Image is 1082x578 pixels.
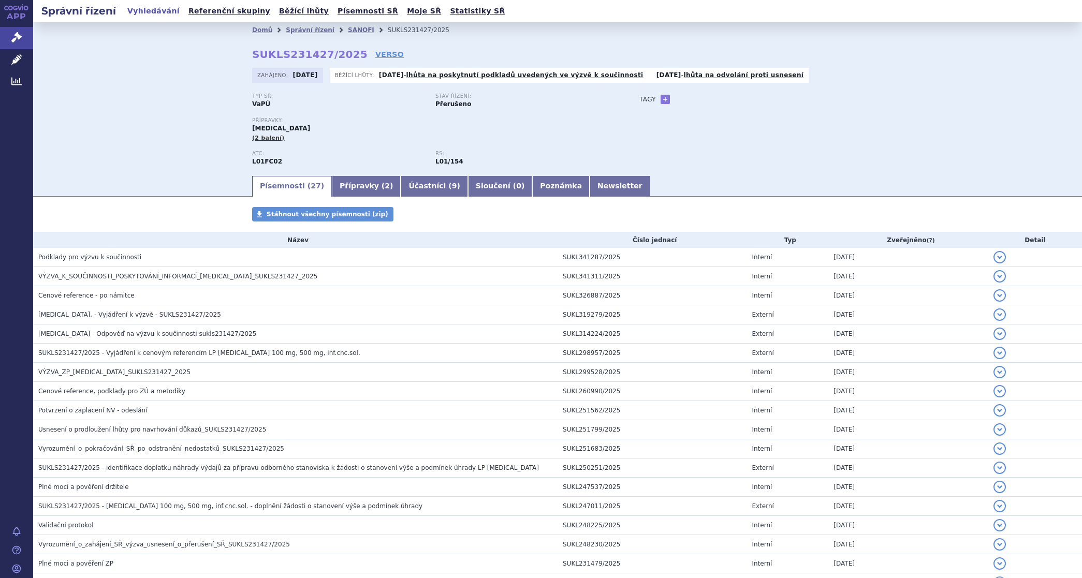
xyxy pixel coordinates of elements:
p: Typ SŘ: [252,93,425,99]
button: detail [993,557,1006,570]
span: Interní [752,407,772,414]
a: SANOFI [348,26,374,34]
span: Plné moci a pověření držitele [38,483,129,491]
td: [DATE] [828,554,988,573]
span: VÝZVA_ZP_SARCLISA_SUKLS231427_2025 [38,368,191,376]
td: SUKL341311/2025 [558,267,747,286]
p: - [656,71,804,79]
span: Plné moci a pověření ZP [38,560,113,567]
td: [DATE] [828,344,988,363]
a: Běžící lhůty [276,4,332,18]
span: SARCLISA, - Vyjádření k výzvě - SUKLS231427/2025 [38,311,221,318]
li: SUKLS231427/2025 [388,22,463,38]
td: [DATE] [828,267,988,286]
button: detail [993,423,1006,436]
button: detail [993,251,1006,263]
p: RS: [435,151,608,157]
span: Vyrozumění_o_pokračování_SŘ_po_odstranění_nedostatků_SUKLS231427/2025 [38,445,284,452]
span: Interní [752,254,772,261]
abbr: (?) [927,237,935,244]
span: Validační protokol [38,522,94,529]
span: Interní [752,445,772,452]
span: SUKLS231427/2025 - SARCLISA 100 mg, 500 mg, inf.cnc.sol. - doplnění žádosti o stanovení výše a po... [38,502,422,510]
td: SUKL247011/2025 [558,497,747,516]
strong: [DATE] [379,71,404,79]
span: Interní [752,560,772,567]
td: SUKL319279/2025 [558,305,747,324]
span: Zahájeno: [257,71,290,79]
span: Interní [752,483,772,491]
button: detail [993,500,1006,512]
a: Newsletter [590,176,650,197]
td: SUKL299528/2025 [558,363,747,382]
span: Externí [752,502,773,510]
span: Stáhnout všechny písemnosti (zip) [267,211,388,218]
a: lhůta na odvolání proti usnesení [683,71,803,79]
td: SUKL298957/2025 [558,344,747,363]
span: 27 [311,182,320,190]
strong: SUKLS231427/2025 [252,48,368,61]
th: Detail [988,232,1082,248]
span: [MEDICAL_DATA] [252,125,310,132]
th: Název [33,232,558,248]
strong: VaPÚ [252,100,270,108]
span: SUKLS231427/2025 - Vyjádření k cenovým referencím LP SARCLISA 100 mg, 500 mg, inf.cnc.sol. [38,349,360,357]
a: Správní řízení [286,26,334,34]
td: SUKL260990/2025 [558,382,747,401]
td: [DATE] [828,363,988,382]
span: 9 [452,182,457,190]
td: [DATE] [828,458,988,478]
strong: [DATE] [293,71,318,79]
td: SUKL251683/2025 [558,439,747,458]
td: [DATE] [828,439,988,458]
td: SUKL248230/2025 [558,535,747,554]
td: SUKL326887/2025 [558,286,747,305]
p: - [379,71,644,79]
span: Cenové reference - po námitce [38,292,135,299]
strong: izatuximab [435,158,463,165]
a: Moje SŘ [404,4,444,18]
td: SUKL251562/2025 [558,401,747,420]
button: detail [993,328,1006,340]
td: SUKL341287/2025 [558,248,747,267]
button: detail [993,270,1006,283]
span: Interní [752,388,772,395]
p: ATC: [252,151,425,157]
span: Externí [752,464,773,471]
span: Potvrzení o zaplacení NV - odeslání [38,407,148,414]
span: 0 [516,182,521,190]
a: Domů [252,26,272,34]
td: [DATE] [828,478,988,497]
a: Písemnosti (27) [252,176,332,197]
th: Zveřejněno [828,232,988,248]
button: detail [993,442,1006,455]
p: Stav řízení: [435,93,608,99]
button: detail [993,404,1006,417]
span: Běžící lhůty: [335,71,376,79]
h3: Tagy [639,93,656,106]
td: [DATE] [828,382,988,401]
p: Přípravky: [252,117,619,124]
button: detail [993,481,1006,493]
td: [DATE] [828,286,988,305]
span: Interní [752,292,772,299]
span: Podklady pro výzvu k součinnosti [38,254,141,261]
span: 2 [385,182,390,190]
span: Interní [752,273,772,280]
span: SUKLS231427/2025 - identifikace doplatku náhrady výdajů za přípravu odborného stanoviska k žádost... [38,464,539,471]
span: Usnesení o prodloužení lhůty pro navrhování důkazů_SUKLS231427/2025 [38,426,266,433]
button: detail [993,385,1006,397]
td: SUKL248225/2025 [558,516,747,535]
span: SARCLISA - Odpověď na výzvu k součinnosti sukls231427/2025 [38,330,256,337]
span: (2 balení) [252,135,285,141]
a: Referenční skupiny [185,4,273,18]
td: [DATE] [828,248,988,267]
a: Písemnosti SŘ [334,4,401,18]
span: Interní [752,522,772,529]
strong: Přerušeno [435,100,471,108]
button: detail [993,308,1006,321]
td: SUKL251799/2025 [558,420,747,439]
td: [DATE] [828,497,988,516]
td: [DATE] [828,420,988,439]
a: + [661,95,670,104]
